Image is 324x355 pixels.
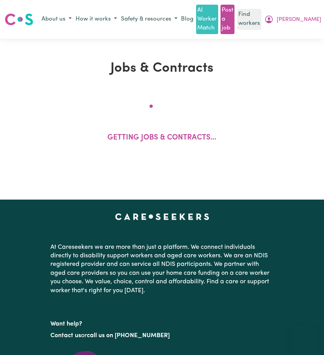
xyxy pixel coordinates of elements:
[293,324,318,349] iframe: Button to launch messaging window
[237,9,261,30] a: Find workers
[50,333,81,339] a: Contact us
[74,13,119,26] button: How it works
[5,10,33,28] a: Careseekers logo
[5,12,33,26] img: Careseekers logo
[32,60,293,76] h1: Jobs & Contracts
[50,317,274,328] p: Want help?
[221,5,234,34] a: Post a job
[40,13,74,26] button: About us
[107,133,216,144] p: Getting jobs & contracts...
[50,240,274,298] p: At Careseekers we are more than just a platform. We connect individuals directly to disability su...
[50,328,274,343] p: or
[196,5,218,34] a: AI Worker Match
[87,333,170,339] a: call us on [PHONE_NUMBER]
[262,13,323,26] button: My Account
[277,16,321,24] span: [PERSON_NAME]
[115,214,209,220] a: Careseekers home page
[179,14,195,26] a: Blog
[119,13,179,26] button: Safety & resources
